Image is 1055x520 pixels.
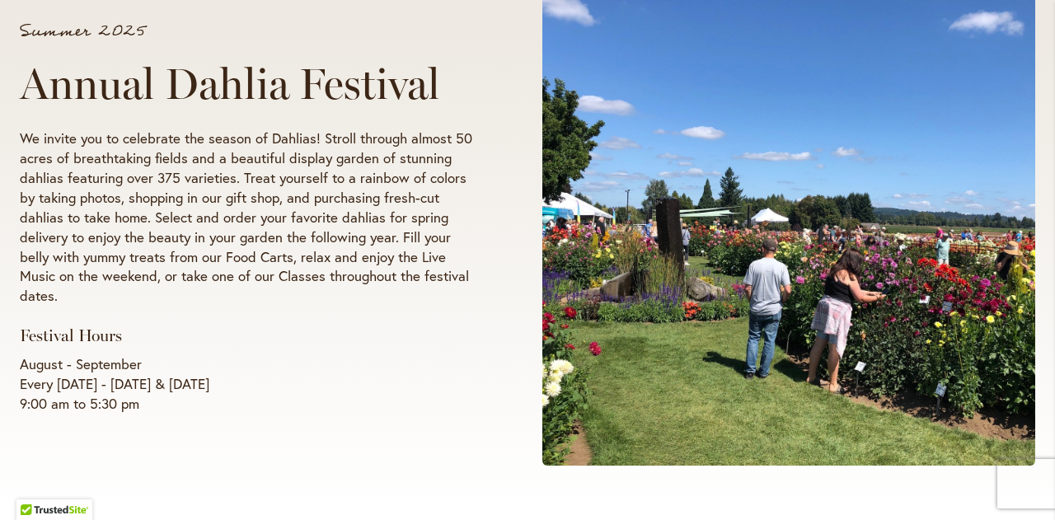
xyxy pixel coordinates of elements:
[20,23,480,40] p: Summer 2025
[20,354,480,414] p: August - September Every [DATE] - [DATE] & [DATE] 9:00 am to 5:30 pm
[20,59,480,109] h1: Annual Dahlia Festival
[20,326,480,346] h3: Festival Hours
[20,129,480,307] p: We invite you to celebrate the season of Dahlias! Stroll through almost 50 acres of breathtaking ...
